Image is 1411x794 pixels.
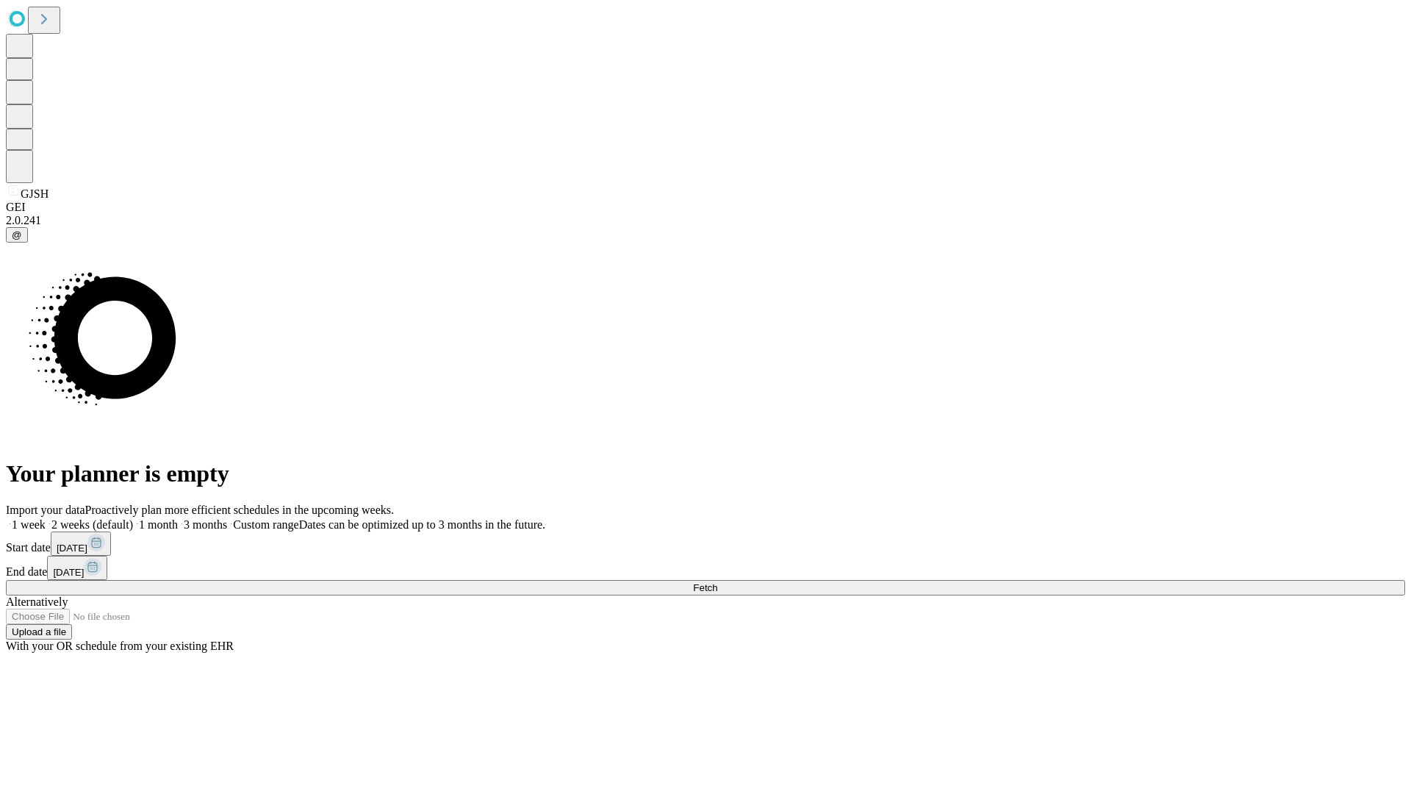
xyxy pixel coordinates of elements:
span: 1 week [12,518,46,531]
span: @ [12,229,22,240]
div: Start date [6,532,1405,556]
button: @ [6,227,28,243]
span: Alternatively [6,595,68,608]
span: Proactively plan more efficient schedules in the upcoming weeks. [85,504,394,516]
button: Fetch [6,580,1405,595]
button: [DATE] [51,532,111,556]
button: Upload a file [6,624,72,640]
span: With your OR schedule from your existing EHR [6,640,234,652]
span: 2 weeks (default) [51,518,133,531]
span: Import your data [6,504,85,516]
span: [DATE] [57,543,87,554]
span: GJSH [21,187,49,200]
span: Custom range [233,518,298,531]
span: Dates can be optimized up to 3 months in the future. [299,518,545,531]
span: [DATE] [53,567,84,578]
div: 2.0.241 [6,214,1405,227]
span: 3 months [184,518,227,531]
div: GEI [6,201,1405,214]
div: End date [6,556,1405,580]
span: 1 month [139,518,178,531]
h1: Your planner is empty [6,460,1405,487]
button: [DATE] [47,556,107,580]
span: Fetch [693,582,717,593]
